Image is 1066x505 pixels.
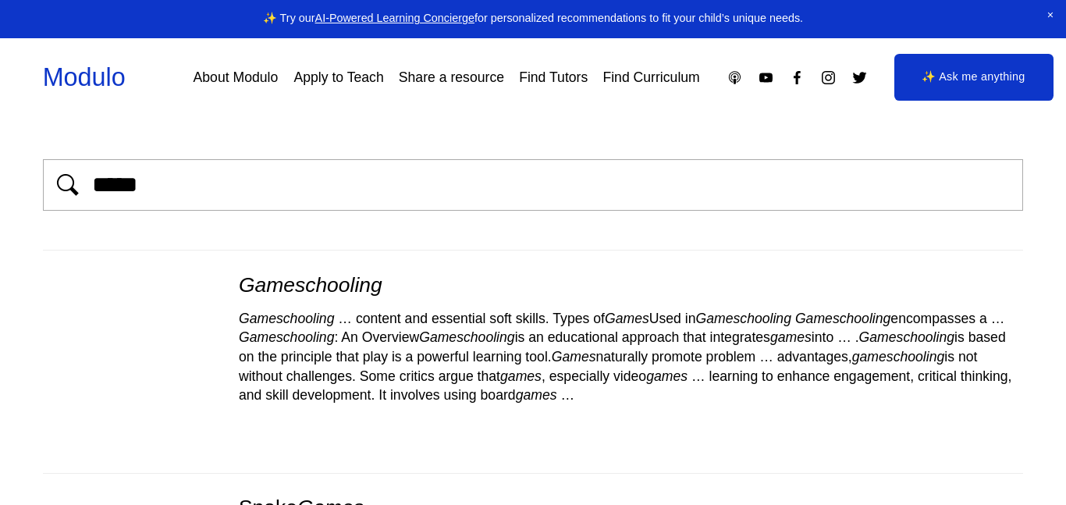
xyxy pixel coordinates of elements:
[519,64,588,91] a: Find Tutors
[399,64,504,91] a: Share a resource
[759,349,773,365] span: …
[894,54,1054,101] a: ✨ Ask me anything
[315,12,474,24] a: AI-Powered Learning Concierge
[552,349,596,365] em: Games
[560,387,574,403] span: …
[605,311,649,326] em: Games
[239,273,382,297] em: Gameschooling
[239,349,977,384] span: advantages, is not without challenges. Some critics argue that , especially video
[758,69,774,86] a: YouTube
[239,329,334,345] em: Gameschooling
[239,329,1006,365] span: . is based on the principle that play is a powerful learning tool. naturally promote problem
[356,311,987,326] span: content and essential soft skills. Types of Used in encompasses a
[770,329,812,345] em: games
[795,311,890,326] em: Gameschooling
[727,69,743,86] a: Apple Podcasts
[851,69,868,86] a: Twitter
[239,329,833,345] span: : An Overview is an educational approach that integrates into
[419,329,514,345] em: Gameschooling
[516,387,557,403] em: games
[852,349,945,365] em: gameschooling
[696,311,791,326] em: Gameschooling
[602,64,699,91] a: Find Curriculum
[43,251,1024,472] div: Gameschooling Gameschooling … content and essential soft skills. Types ofGamesUsed inGameschoolin...
[837,329,851,345] span: …
[691,368,705,384] span: …
[820,69,837,86] a: Instagram
[789,69,805,86] a: Facebook
[646,368,688,384] em: games
[43,63,126,91] a: Modulo
[991,311,1005,326] span: …
[500,368,542,384] em: games
[859,329,954,345] em: Gameschooling
[293,64,383,91] a: Apply to Teach
[239,311,334,326] em: Gameschooling
[338,311,352,326] span: …
[194,64,279,91] a: About Modulo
